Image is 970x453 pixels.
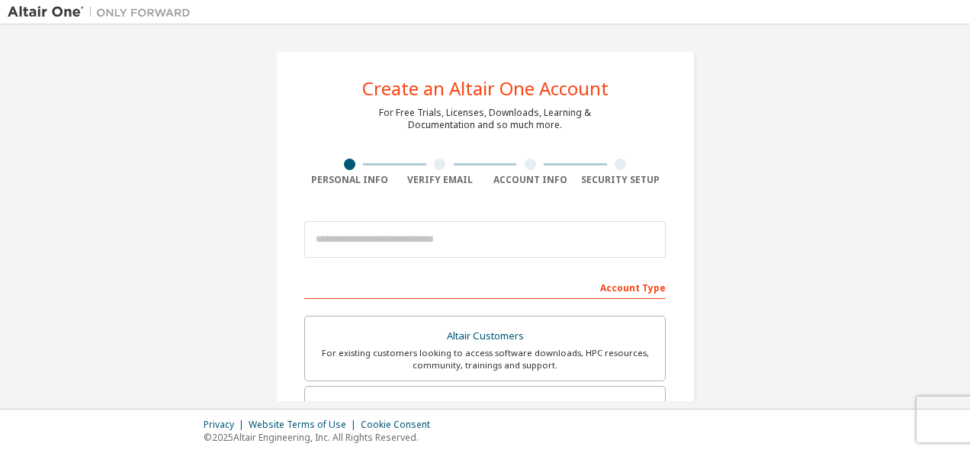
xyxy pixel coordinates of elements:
div: Account Info [485,174,576,186]
div: For existing customers looking to access software downloads, HPC resources, community, trainings ... [314,347,656,371]
div: Security Setup [576,174,666,186]
img: Altair One [8,5,198,20]
p: © 2025 Altair Engineering, Inc. All Rights Reserved. [204,431,439,444]
div: Cookie Consent [361,419,439,431]
div: Website Terms of Use [249,419,361,431]
div: Create an Altair One Account [362,79,609,98]
div: Altair Customers [314,326,656,347]
div: For Free Trials, Licenses, Downloads, Learning & Documentation and so much more. [379,107,591,131]
div: Account Type [304,275,666,299]
div: Verify Email [395,174,486,186]
div: Personal Info [304,174,395,186]
div: Students [314,396,656,417]
div: Privacy [204,419,249,431]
